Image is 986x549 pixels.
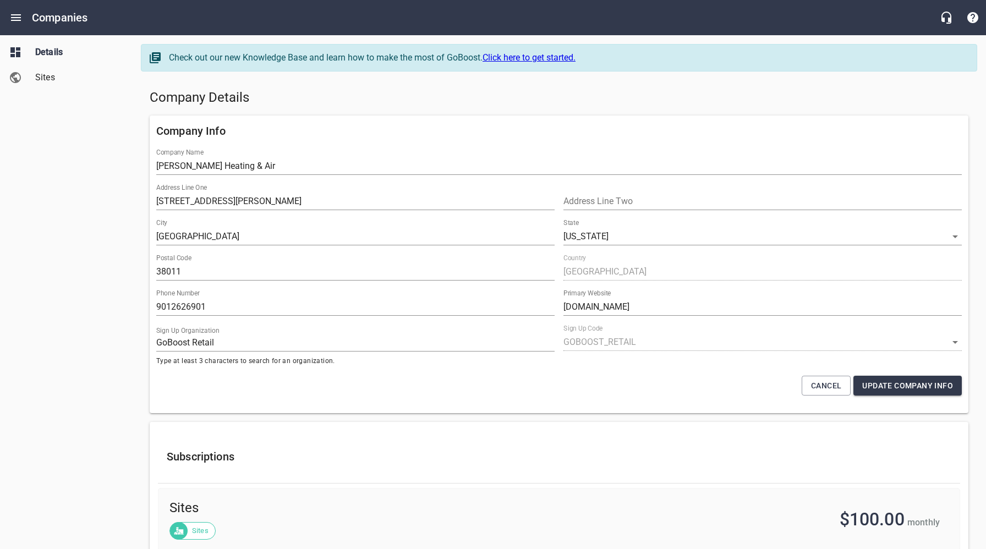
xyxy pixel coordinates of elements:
input: Start typing to search organizations [156,334,555,352]
span: Sites [169,499,519,517]
span: Details [35,46,119,59]
span: Sites [35,71,119,84]
span: Sites [185,525,215,536]
button: Live Chat [933,4,960,31]
label: Address Line One [156,184,207,191]
button: Update Company Info [853,376,962,396]
label: Sign Up Code [563,325,602,332]
button: Open drawer [3,4,29,31]
span: Update Company Info [862,379,953,393]
button: Support Portal [960,4,986,31]
label: State [563,219,579,226]
h6: Subscriptions [167,448,951,465]
span: $100.00 [840,509,905,530]
h6: Companies [32,9,87,26]
h5: Company Details [150,89,968,107]
span: Cancel [811,379,841,393]
div: Sites [169,522,216,540]
a: Click here to get started. [483,52,576,63]
button: Cancel [802,376,851,396]
span: Type at least 3 characters to search for an organization. [156,356,555,367]
label: Phone Number [156,290,200,297]
label: Company Name [156,149,204,156]
span: monthly [907,517,940,528]
label: Country [563,255,586,261]
div: Check out our new Knowledge Base and learn how to make the most of GoBoost. [169,51,966,64]
label: Primary Website [563,290,611,297]
label: Postal Code [156,255,191,261]
h6: Company Info [156,122,962,140]
label: City [156,219,167,226]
